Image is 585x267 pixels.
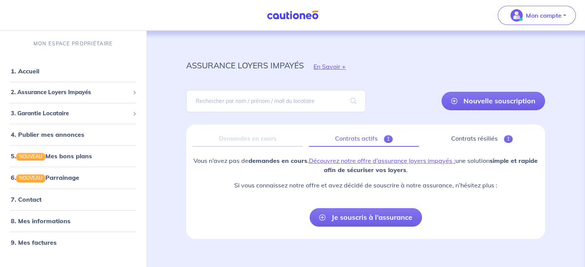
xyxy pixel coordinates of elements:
[425,131,539,147] a: Contrats résiliés1
[3,127,143,142] div: 4. Publier mes annonces
[11,88,130,97] span: 2. Assurance Loyers Impayés
[310,208,422,227] a: Je souscris à l’assurance
[309,131,419,147] a: Contrats actifs1
[186,90,365,112] input: Rechercher par nom / prénom / mail du locataire
[11,109,130,118] span: 3. Garantie Locataire
[11,152,92,160] a: 5.NOUVEAUMes bons plans
[498,6,576,25] button: illu_account_valid_menu.svgMon compte
[3,235,143,250] div: 9. Mes factures
[510,9,523,22] img: illu_account_valid_menu.svg
[526,11,562,20] p: Mon compte
[11,131,84,138] a: 4. Publier mes annonces
[11,174,79,181] a: 6.NOUVEAUParrainage
[341,90,366,112] span: search
[3,170,143,185] div: 6.NOUVEAUParrainage
[3,213,143,229] div: 8. Mes informations
[384,135,393,143] span: 1
[192,156,539,174] p: Vous n’avez pas de . une solution .
[11,196,42,203] a: 7. Contact
[11,217,70,225] a: 8. Mes informations
[3,63,143,79] div: 1. Accueil
[3,85,143,100] div: 2. Assurance Loyers Impayés
[504,135,513,143] span: 1
[309,157,455,164] a: Découvrez notre offre d’assurance loyers impayés :
[11,239,57,246] a: 9. Mes factures
[11,67,39,75] a: 1. Accueil
[248,157,307,164] strong: demandes en cours
[3,192,143,207] div: 7. Contact
[186,58,304,72] p: assurance loyers impayés
[3,106,143,121] div: 3. Garantie Locataire
[3,148,143,164] div: 5.NOUVEAUMes bons plans
[264,10,322,20] img: Cautioneo
[192,181,539,190] p: Si vous connaissez notre offre et avez décidé de souscrire à notre assurance, n’hésitez plus :
[33,40,113,47] p: MON ESPACE PROPRIÉTAIRE
[304,55,355,78] button: En Savoir +
[442,92,545,110] a: Nouvelle souscription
